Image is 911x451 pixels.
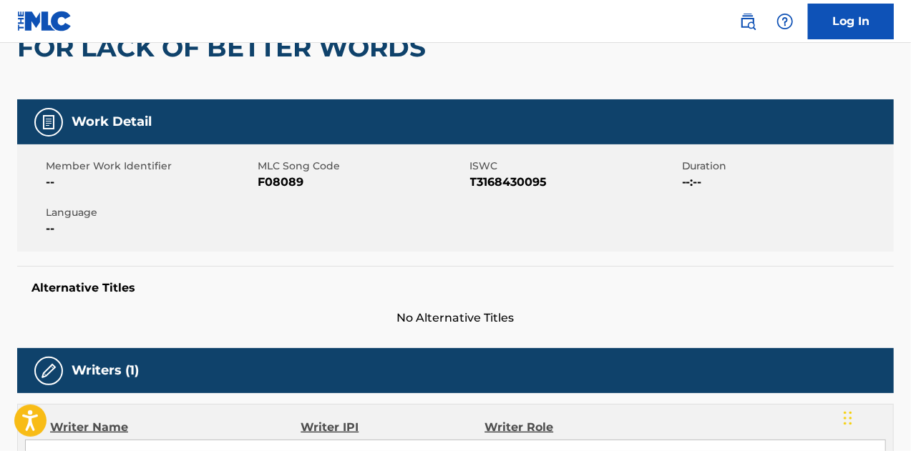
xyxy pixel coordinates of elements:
span: T3168430095 [470,174,678,191]
span: No Alternative Titles [17,309,894,327]
h5: Alternative Titles [31,281,880,295]
div: Writer Role [484,419,652,436]
span: -- [46,220,254,237]
img: Writers [40,362,57,380]
h2: FOR LACK OF BETTER WORDS [17,31,433,64]
a: Log In [808,4,894,39]
div: Drag [844,397,852,440]
a: Public Search [734,7,762,36]
span: --:-- [682,174,890,191]
span: Language [46,205,254,220]
div: Writer Name [50,419,301,436]
span: Member Work Identifier [46,159,254,174]
span: ISWC [470,159,678,174]
h5: Work Detail [72,114,152,130]
span: Duration [682,159,890,174]
img: search [739,13,756,30]
img: MLC Logo [17,11,72,31]
h5: Writers (1) [72,362,139,379]
span: MLC Song Code [258,159,466,174]
div: Writer IPI [301,419,484,436]
div: Help [771,7,799,36]
img: Work Detail [40,114,57,131]
span: F08089 [258,174,466,191]
img: help [776,13,794,30]
iframe: Chat Widget [839,382,911,451]
span: -- [46,174,254,191]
